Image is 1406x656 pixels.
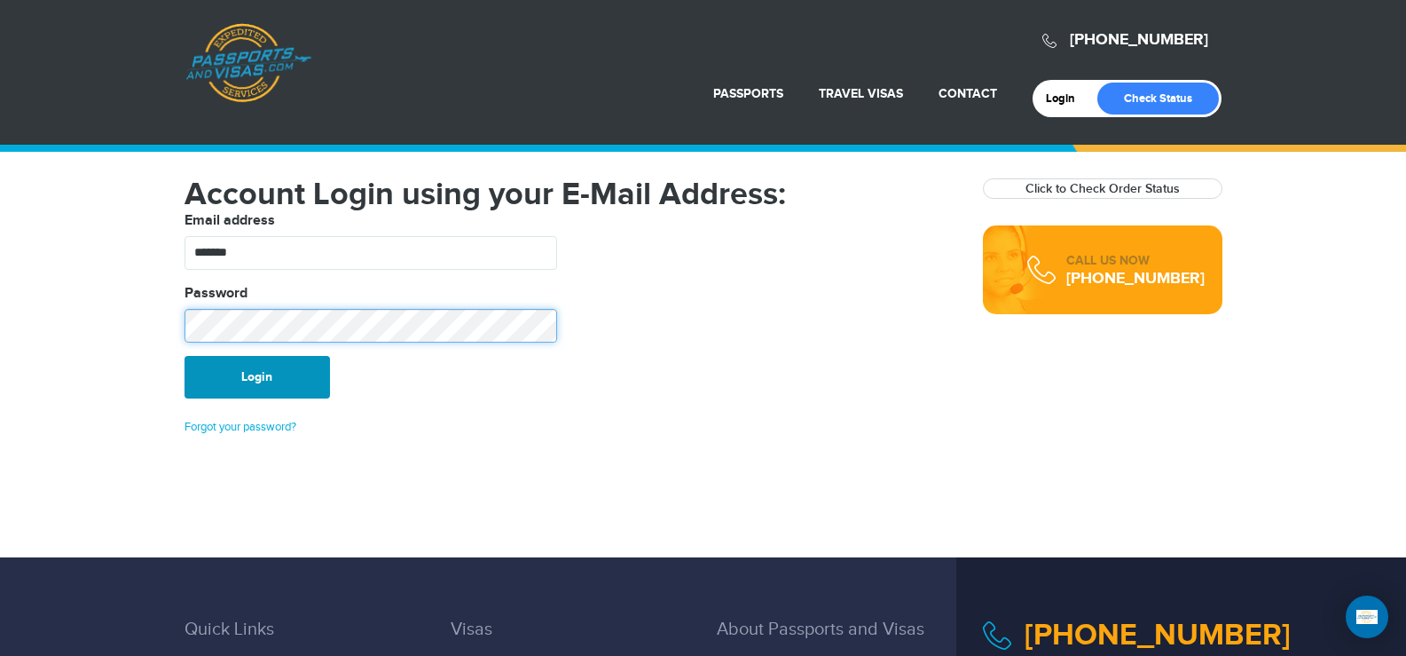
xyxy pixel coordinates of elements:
[713,86,783,101] a: Passports
[1066,270,1205,288] div: [PHONE_NUMBER]
[1025,181,1180,196] a: Click to Check Order Status
[939,86,997,101] a: Contact
[185,23,311,103] a: Passports & [DOMAIN_NAME]
[185,178,956,210] h1: Account Login using your E-Mail Address:
[185,210,275,232] label: Email address
[1070,30,1208,50] a: [PHONE_NUMBER]
[185,356,330,399] button: Login
[185,420,296,434] a: Forgot your password?
[1346,596,1388,638] div: Open Intercom Messenger
[1066,252,1205,270] div: CALL US NOW
[1046,91,1088,106] a: Login
[1097,83,1219,115] a: Check Status
[819,86,903,101] a: Travel Visas
[1025,617,1291,653] a: [PHONE_NUMBER]
[185,283,247,304] label: Password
